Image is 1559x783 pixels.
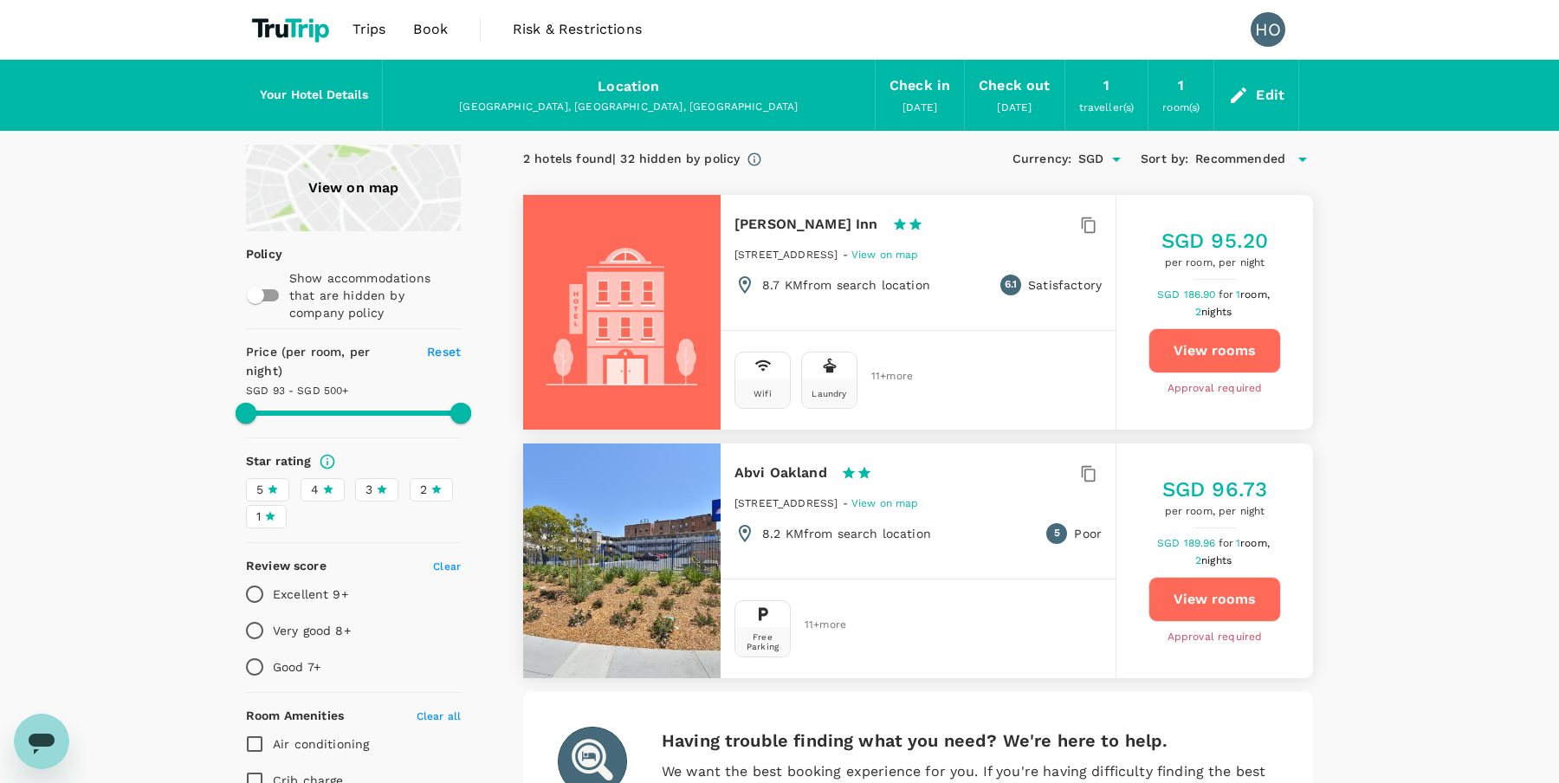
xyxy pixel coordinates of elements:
img: TruTrip logo [246,10,339,49]
span: for [1219,537,1236,549]
span: Trips [353,19,386,40]
span: room, [1240,288,1270,301]
p: 8.7 KM from search location [762,276,930,294]
a: View on map [851,247,919,261]
h6: Room Amenities [246,707,344,726]
p: Show accommodations that are hidden by company policy [289,269,459,321]
div: [GEOGRAPHIC_DATA], [GEOGRAPHIC_DATA], [GEOGRAPHIC_DATA] [397,99,861,116]
iframe: Button to launch messaging window, conversation in progress [14,714,69,769]
h6: Star rating [246,452,312,471]
p: Very good 8+ [273,622,351,639]
span: 2 [1195,306,1234,318]
div: Location [598,74,659,99]
span: [STREET_ADDRESS] [734,497,838,509]
h5: SGD 95.20 [1161,227,1268,255]
p: 8.2 KM from search location [762,525,931,542]
div: Check in [889,74,950,98]
span: - [843,497,851,509]
div: Laundry [812,389,846,398]
div: 1 [1103,74,1109,98]
span: 2 [420,481,427,499]
span: room(s) [1162,101,1200,113]
span: Approval required [1168,380,1263,398]
h6: Having trouble finding what you need? We're here to help. [662,727,1278,754]
span: 1 [256,508,261,526]
button: View rooms [1148,328,1281,373]
div: Free Parking [739,632,786,651]
a: View on map [851,495,919,509]
span: SGD 186.90 [1157,288,1219,301]
span: Clear all [417,710,461,722]
span: Air conditioning [273,737,369,751]
h6: [PERSON_NAME] Inn [734,212,878,236]
span: [DATE] [997,101,1032,113]
h6: Price (per room, per night) [246,343,407,381]
div: Edit [1256,83,1284,107]
h5: SGD 96.73 [1162,476,1267,503]
span: per room, per night [1162,503,1267,521]
span: Risk & Restrictions [513,19,642,40]
p: Poor [1074,525,1102,542]
span: Book [413,19,448,40]
svg: Star ratings are awarded to properties to represent the quality of services, facilities, and amen... [319,453,336,470]
span: 5 [1054,525,1060,542]
div: Check out [979,74,1050,98]
p: Excellent 9+ [273,586,348,603]
a: View on map [246,145,461,231]
span: Reset [427,345,461,359]
span: 4 [311,481,319,499]
span: 3 [365,481,372,499]
h6: Sort by : [1141,150,1188,169]
span: 1 [1236,288,1272,301]
span: Clear [433,560,461,573]
span: nights [1201,554,1232,566]
p: Satisfactory [1028,276,1102,294]
span: [DATE] [902,101,937,113]
span: SGD 189.96 [1157,537,1219,549]
span: Recommended [1195,150,1285,169]
span: 11 + more [805,619,831,631]
div: 1 [1178,74,1184,98]
p: Policy [246,245,257,262]
span: SGD 93 - SGD 500+ [246,385,349,397]
span: 11 + more [871,371,897,382]
span: View on map [851,249,919,261]
span: - [843,249,851,261]
span: View on map [851,497,919,509]
div: 2 hotels found | 32 hidden by policy [523,150,740,169]
span: 1 [1236,537,1272,549]
h6: Currency : [1012,150,1071,169]
span: for [1219,288,1236,301]
h6: Abvi Oakland [734,461,827,485]
span: traveller(s) [1079,101,1135,113]
span: 6.1 [1005,276,1017,294]
button: Open [1104,147,1129,171]
span: room, [1240,537,1270,549]
button: View rooms [1148,577,1281,622]
span: per room, per night [1161,255,1268,272]
span: 2 [1195,554,1234,566]
span: Approval required [1168,629,1263,646]
h6: Review score [246,557,327,576]
span: 5 [256,481,263,499]
h6: Your Hotel Details [260,86,368,105]
p: Good 7+ [273,658,320,676]
div: Wifi [754,389,772,398]
div: HO [1251,12,1285,47]
span: [STREET_ADDRESS] [734,249,838,261]
span: nights [1201,306,1232,318]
